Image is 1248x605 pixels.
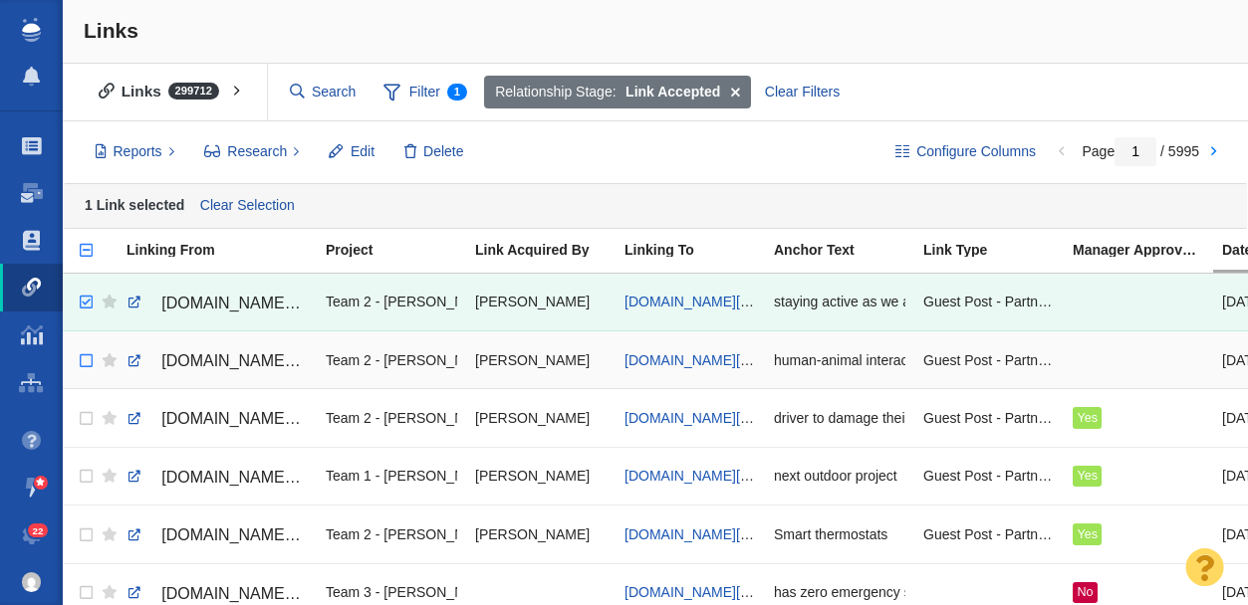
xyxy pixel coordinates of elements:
td: Guest Post - Partnership [914,505,1064,563]
span: Edit [351,141,374,162]
div: Smart thermostats [774,512,905,555]
div: Manager Approved Link? [1073,243,1220,257]
a: [DOMAIN_NAME][URL] [126,344,308,378]
img: 4d4450a2c5952a6e56f006464818e682 [22,572,42,592]
span: Configure Columns [916,141,1036,162]
a: Clear Selection [195,191,299,221]
a: [DOMAIN_NAME][URL] [126,461,308,495]
a: [DOMAIN_NAME][URL] [126,518,308,552]
button: Reports [84,135,186,169]
a: [DOMAIN_NAME][URL] [624,410,772,426]
strong: Link Accepted [625,82,720,102]
div: Team 2 - [PERSON_NAME] | [PERSON_NAME] | [PERSON_NAME]\[PERSON_NAME] [326,281,457,323]
span: [DOMAIN_NAME][URL] [161,352,330,369]
span: Guest Post - Partnership [923,409,1055,427]
td: Alyssa Arnzen [466,389,616,447]
input: Search [282,75,366,109]
img: buzzstream_logo_iconsimple.png [22,18,40,42]
span: [PERSON_NAME] [475,409,590,427]
td: Alyssa Arnzen [466,447,616,504]
span: Guest Post - Partnership [923,525,1055,543]
span: Links [84,19,138,42]
span: [PERSON_NAME] [475,525,590,543]
span: [DOMAIN_NAME][URL] [161,410,330,427]
div: Clear Filters [753,76,851,109]
span: Yes [1077,411,1098,425]
td: Guest Post - Partnership [914,389,1064,447]
td: Guest Post - Partnership [914,331,1064,389]
td: Yes [1064,447,1213,504]
strong: 1 Link selected [85,196,184,212]
span: Relationship Stage: [495,82,616,102]
div: next outdoor project [774,455,905,498]
div: Link Type [923,243,1071,257]
span: Yes [1077,527,1098,541]
button: Edit [318,135,385,169]
span: [DOMAIN_NAME][URL] [161,295,330,311]
a: [DOMAIN_NAME][URL] [624,294,772,309]
span: [DOMAIN_NAME][URL] [161,526,330,543]
button: Research [193,135,312,169]
div: Anchor Text [774,243,921,257]
a: [DOMAIN_NAME][URL] [624,526,772,542]
div: Linking To [624,243,772,257]
a: [DOMAIN_NAME][URL] [126,287,308,320]
a: [DOMAIN_NAME][URL][PERSON_NAME] [624,352,886,368]
div: Team 1 - [PERSON_NAME] | [PERSON_NAME] | [PERSON_NAME]\[PERSON_NAME] Wellness (Hot Spring/Caldera... [326,455,457,498]
td: Yes [1064,505,1213,563]
td: Amethyst Tagney [466,331,616,389]
td: Yes [1064,389,1213,447]
span: 22 [28,523,49,538]
a: Anchor Text [774,243,921,260]
span: [PERSON_NAME] [475,293,590,310]
button: Configure Columns [884,135,1048,169]
span: Guest Post - Partnership [923,293,1055,310]
span: No [1077,585,1093,599]
span: [DOMAIN_NAME][URL] [161,585,330,602]
div: Project [326,243,473,257]
div: Team 2 - [PERSON_NAME] | [PERSON_NAME] | [PERSON_NAME]\[PERSON_NAME] University\[PERSON_NAME] Uni... [326,338,457,381]
td: Breanna Alverson [466,505,616,563]
span: Research [227,141,287,162]
span: Reports [114,141,162,162]
span: Filter [373,74,478,111]
span: Guest Post - Partnership [923,467,1055,485]
td: Guest Post - Partnership [914,447,1064,504]
div: Linking From [126,243,324,257]
td: Guest Post - Partnership [914,274,1064,331]
span: Yes [1077,469,1098,483]
a: Linking From [126,243,324,260]
div: staying active as we age [774,281,905,323]
span: 1 [447,84,467,101]
a: [DOMAIN_NAME][URL] [624,584,772,600]
a: Manager Approved Link? [1073,243,1220,260]
span: Guest Post - Partnership [923,351,1055,369]
div: human-animal interaction supports therapy [774,338,905,381]
span: Delete [423,141,463,162]
a: [DOMAIN_NAME][URL] [126,402,308,436]
a: Linking To [624,243,772,260]
td: Alyssa Arnzen [466,274,616,331]
span: [PERSON_NAME] [475,467,590,485]
button: Delete [393,135,475,169]
div: driver to damage their engine [774,396,905,439]
span: [PERSON_NAME] [475,351,590,369]
a: Link Type [923,243,1071,260]
span: [DOMAIN_NAME][URL] [161,469,330,486]
a: [DOMAIN_NAME][URL] [624,468,772,484]
span: Page / 5995 [1082,143,1199,159]
a: Link Acquired By [475,243,623,260]
div: Team 2 - [PERSON_NAME] | [PERSON_NAME] | [PERSON_NAME]\Big Bear Engine Company\Big Bear Engine Co... [326,396,457,439]
div: Link Acquired By [475,243,623,257]
div: Team 2 - [PERSON_NAME] | [PERSON_NAME] | [PERSON_NAME]\Blue [PERSON_NAME] [326,512,457,555]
